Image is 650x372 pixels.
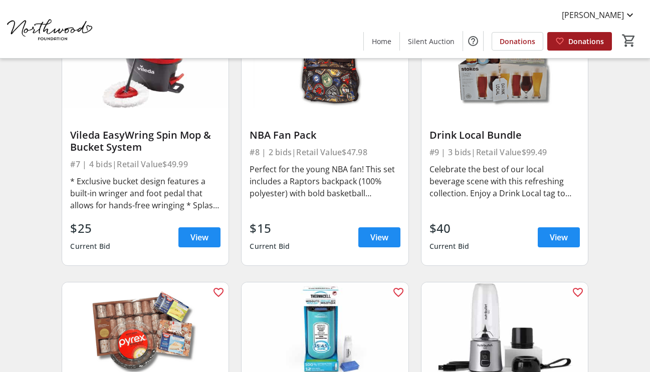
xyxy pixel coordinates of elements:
[62,15,229,108] img: Vileda EasyWring Spin Mop & Bucket System
[70,129,221,153] div: Vileda EasyWring Spin Mop & Bucket System
[370,231,388,243] span: View
[6,4,95,54] img: Northwood Foundation's Logo
[538,227,580,247] a: View
[421,15,588,108] img: Drink Local Bundle
[392,286,404,298] mat-icon: favorite_outline
[364,32,399,51] a: Home
[568,36,604,47] span: Donations
[178,227,221,247] a: View
[70,157,221,171] div: #7 | 4 bids | Retail Value $49.99
[250,129,400,141] div: NBA Fan Pack
[620,32,638,50] button: Cart
[250,237,290,255] div: Current Bid
[400,32,463,51] a: Silent Auction
[408,36,455,47] span: Silent Auction
[429,145,580,159] div: #9 | 3 bids | Retail Value $99.49
[250,219,290,237] div: $15
[572,286,584,298] mat-icon: favorite_outline
[372,36,391,47] span: Home
[190,231,208,243] span: View
[250,145,400,159] div: #8 | 2 bids | Retail Value $47.98
[70,219,110,237] div: $25
[429,163,580,199] div: Celebrate the best of our local beverage scene with this refreshing collection. Enjoy a Drink Loc...
[70,175,221,211] div: * Exclusive bucket design features a built-in wringer and foot pedal that allows for hands-free w...
[550,231,568,243] span: View
[500,36,535,47] span: Donations
[429,219,470,237] div: $40
[212,286,225,298] mat-icon: favorite_outline
[554,7,644,23] button: [PERSON_NAME]
[547,32,612,51] a: Donations
[562,9,624,21] span: [PERSON_NAME]
[70,237,110,255] div: Current Bid
[429,129,580,141] div: Drink Local Bundle
[242,15,408,108] img: NBA Fan Pack
[492,32,543,51] a: Donations
[429,237,470,255] div: Current Bid
[463,31,483,51] button: Help
[250,163,400,199] div: Perfect for the young NBA fan! This set includes a Raptors backpack (100% polyester) with bold ba...
[358,227,400,247] a: View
